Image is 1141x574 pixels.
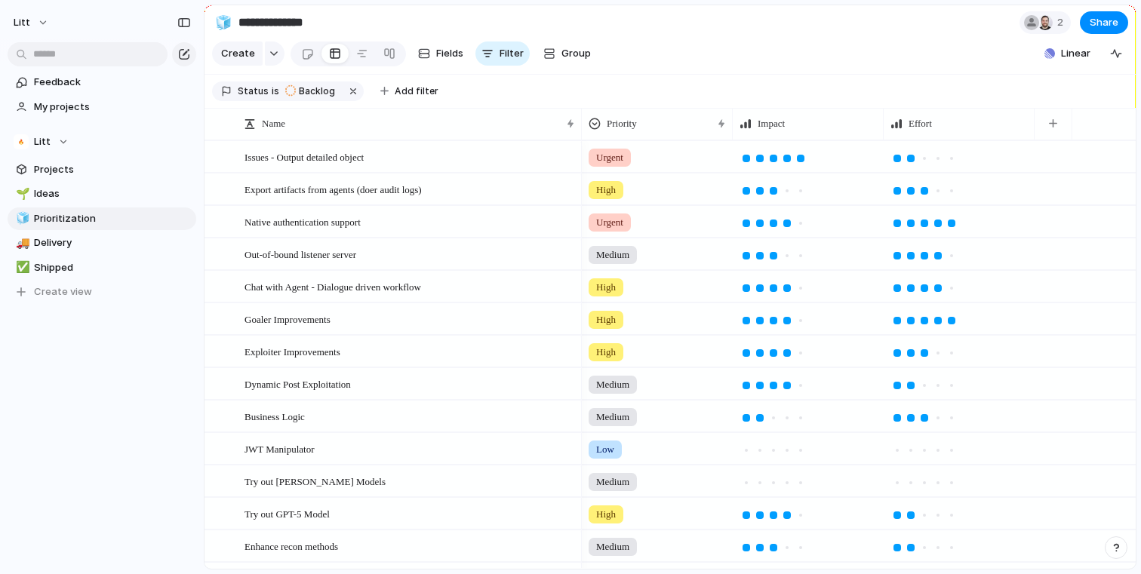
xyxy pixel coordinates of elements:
[1061,46,1090,61] span: Linear
[8,256,196,279] a: ✅Shipped
[8,96,196,118] a: My projects
[221,46,255,61] span: Create
[16,235,26,252] div: 🚚
[244,505,330,522] span: Try out GPT-5 Model
[14,211,29,226] button: 🧊
[281,83,344,100] button: Backlog
[238,84,269,98] span: Status
[596,150,623,165] span: Urgent
[596,280,616,295] span: High
[211,11,235,35] button: 🧊
[16,186,26,203] div: 🌱
[244,407,305,425] span: Business Logic
[8,71,196,94] a: Feedback
[34,100,191,115] span: My projects
[34,134,51,149] span: Litt
[14,186,29,201] button: 🌱
[436,46,463,61] span: Fields
[1057,15,1068,30] span: 2
[34,186,191,201] span: Ideas
[909,116,932,131] span: Effort
[34,75,191,90] span: Feedback
[244,537,338,554] span: Enhance recon methods
[8,281,196,303] button: Create view
[412,41,469,66] button: Fields
[269,83,282,100] button: is
[596,442,614,457] span: Low
[262,116,285,131] span: Name
[8,130,196,153] button: Litt
[596,539,629,554] span: Medium
[596,345,616,360] span: High
[14,15,30,30] span: Litt
[14,235,29,250] button: 🚚
[299,84,335,98] span: Backlog
[16,259,26,276] div: ✅
[14,260,29,275] button: ✅
[371,81,447,102] button: Add filter
[212,41,263,66] button: Create
[500,46,524,61] span: Filter
[475,41,530,66] button: Filter
[244,342,340,360] span: Exploiter Improvements
[596,247,629,262] span: Medium
[561,46,591,61] span: Group
[596,377,629,392] span: Medium
[34,284,92,299] span: Create view
[8,158,196,181] a: Projects
[8,183,196,205] a: 🌱Ideas
[536,41,598,66] button: Group
[244,375,351,392] span: Dynamic Post Exploitation
[8,232,196,254] a: 🚚Delivery
[34,162,191,177] span: Projects
[34,211,191,226] span: Prioritization
[244,472,386,490] span: Try out [PERSON_NAME] Models
[244,213,361,230] span: Native authentication support
[596,474,629,490] span: Medium
[215,12,232,32] div: 🧊
[7,11,57,35] button: Litt
[596,183,616,198] span: High
[607,116,637,131] span: Priority
[244,310,331,327] span: Goaler Improvements
[596,312,616,327] span: High
[244,278,421,295] span: Chat with Agent - Dialogue driven workflow
[244,180,422,198] span: Export artifacts from agents (doer audit logs)
[596,507,616,522] span: High
[596,215,623,230] span: Urgent
[395,84,438,98] span: Add filter
[244,148,364,165] span: Issues - Output detailed object
[1090,15,1118,30] span: Share
[596,410,629,425] span: Medium
[34,260,191,275] span: Shipped
[272,84,279,98] span: is
[1038,42,1096,65] button: Linear
[16,210,26,227] div: 🧊
[244,440,315,457] span: JWT Manipulator
[34,235,191,250] span: Delivery
[244,245,356,262] span: Out-of-bound listener server
[1080,11,1128,34] button: Share
[8,207,196,230] a: 🧊Prioritization
[758,116,785,131] span: Impact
